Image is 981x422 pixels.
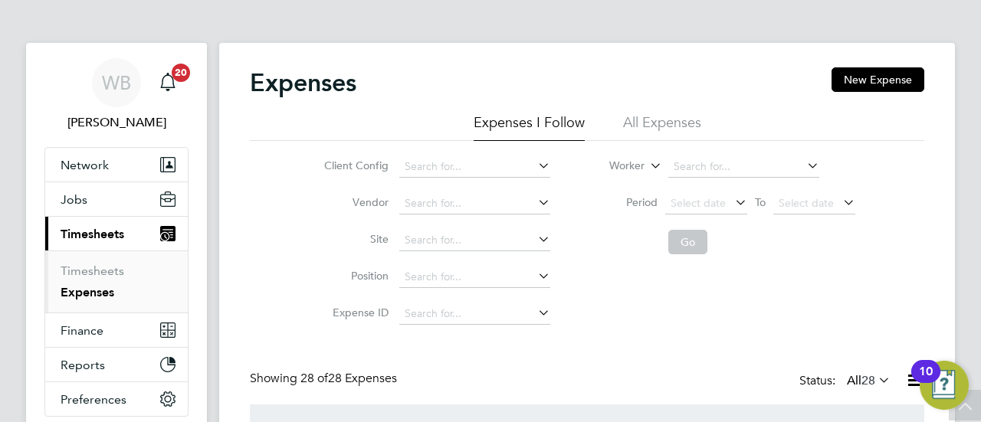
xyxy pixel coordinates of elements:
li: Expenses I Follow [474,113,585,141]
div: Timesheets [45,250,188,312]
button: New Expense [832,67,924,92]
li: All Expenses [623,113,701,141]
span: Preferences [61,392,126,407]
button: Reports [45,348,188,381]
button: Go [668,230,707,254]
span: Finance [61,323,103,338]
div: 10 [919,371,933,391]
span: 28 Expenses [300,371,397,386]
input: Search for... [399,193,550,214]
label: Period [589,195,658,209]
span: Network [61,158,109,172]
a: Timesheets [61,263,124,278]
label: Site [320,232,389,246]
label: Client Config [320,159,389,172]
span: Timesheets [61,227,124,241]
span: 28 of [300,371,328,386]
a: Expenses [61,285,114,299]
button: Timesheets [45,217,188,250]
span: Reports [61,358,105,372]
span: Select date [779,196,834,210]
h2: Expenses [250,67,356,98]
span: Warwick Buckley [44,113,189,132]
label: All [847,373,891,388]
input: Search for... [668,156,819,178]
button: Network [45,148,188,182]
a: WB[PERSON_NAME] [44,58,189,132]
button: Finance [45,313,188,347]
button: Jobs [45,182,188,216]
div: Status: [799,371,894,392]
a: 20 [153,58,183,107]
span: WB [102,73,131,93]
button: Preferences [45,382,188,416]
input: Search for... [399,230,550,251]
span: Jobs [61,192,87,207]
span: Select date [671,196,726,210]
span: To [750,192,770,212]
div: Showing [250,371,400,387]
span: 20 [172,64,190,82]
label: Expense ID [320,306,389,319]
label: Vendor [320,195,389,209]
span: 28 [861,373,875,388]
input: Search for... [399,303,550,325]
input: Search for... [399,267,550,288]
label: Worker [576,159,645,174]
input: Search for... [399,156,550,178]
button: Open Resource Center, 10 new notifications [920,361,969,410]
label: Position [320,269,389,283]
